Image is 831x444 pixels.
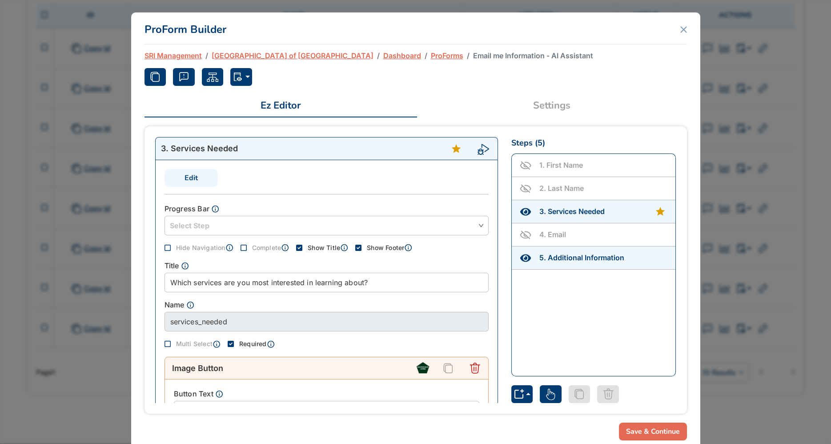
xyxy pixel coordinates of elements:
[569,385,590,403] button: Duplicate Selected
[435,357,462,379] button: Duplicate
[176,340,213,347] span: Multi Select
[539,229,566,240] span: 4 . Email
[442,137,470,160] span: Lead Score
[174,401,479,420] input: Dialog
[165,357,411,379] div: Image Button
[512,154,539,177] button: Toggle Visibility
[470,137,498,160] button: Debug Step
[161,144,238,153] span: 3 . Services Needed
[145,50,202,61] a: SRI Management
[367,244,404,251] span: Show Footer
[539,252,624,263] span: 5 . Additional Information
[512,246,539,269] button: Toggle Visibility
[512,223,539,246] button: Toggle Visibility
[383,50,421,61] a: Dashboard
[511,137,545,149] h2: Steps ( 5 )
[680,26,687,33] button: Close
[431,50,463,61] a: ProForms
[417,95,687,117] a: Settings
[539,160,583,170] span: 1 . First Name
[174,388,223,399] label: Button Text
[473,50,593,61] span: Email me Information - AI Assistant
[512,177,539,200] button: Toggle Visibility
[212,50,373,61] span: [GEOGRAPHIC_DATA] of [GEOGRAPHIC_DATA]
[145,50,687,61] nav: breadcrumb
[165,299,194,310] label: Name
[145,21,226,37] h5: ProForm Builder
[252,244,281,251] span: Complete
[512,200,539,223] button: Toggle Visibility
[152,98,410,113] span: Ez Editor
[308,244,340,251] span: Show Title
[411,357,435,379] button: Lead Badge
[165,260,189,271] label: Title
[539,183,584,194] span: 2 . Last Name
[202,68,224,86] button: Remap
[540,385,562,403] button: Toggle Selection
[173,68,195,86] button: View Responses
[165,169,218,187] a: Edit
[462,357,488,379] button: Delete
[619,423,687,440] button: Save & Continue
[165,203,220,214] label: Progress Bar
[511,385,533,403] button: New Step
[597,385,619,403] button: Delete Selected
[145,68,166,86] button: Duplicate
[416,361,430,375] img: independent-living.png
[239,340,267,347] span: Required
[176,244,225,251] span: Hide Navigation
[539,206,605,217] span: 3 . Services Needed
